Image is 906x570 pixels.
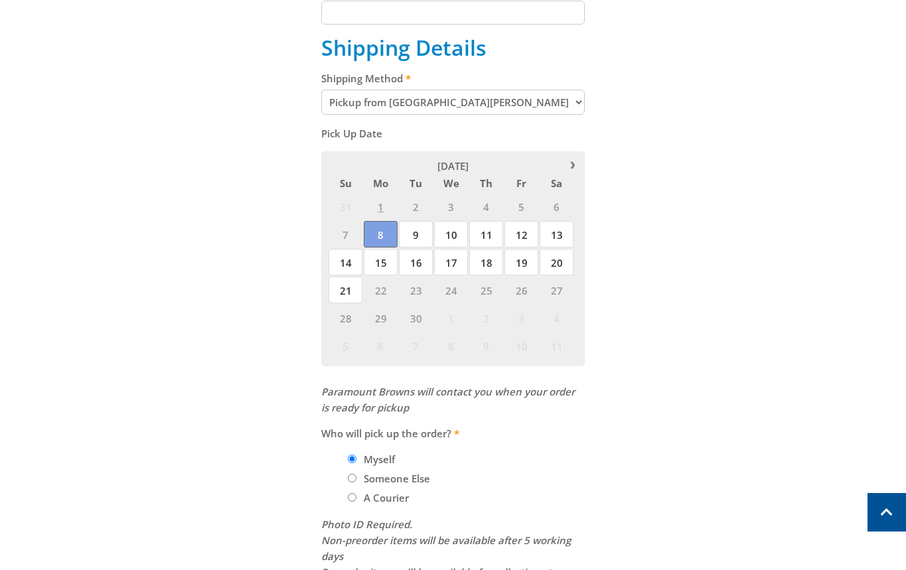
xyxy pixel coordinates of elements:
span: Fr [504,175,538,192]
span: 2 [399,193,433,220]
span: 29 [364,305,398,331]
span: Su [329,175,362,192]
span: 26 [504,277,538,303]
span: 10 [504,332,538,359]
span: [DATE] [437,159,469,173]
span: 6 [540,193,573,220]
label: Myself [359,448,400,470]
select: Please select a shipping method. [321,90,585,115]
label: Shipping Method [321,70,585,86]
span: 21 [329,277,362,303]
span: 6 [364,332,398,359]
label: Someone Else [359,467,435,490]
span: 4 [540,305,573,331]
input: Please select who will pick up the order. [348,455,356,463]
span: 24 [434,277,468,303]
span: Th [469,175,503,192]
span: 17 [434,249,468,275]
span: 14 [329,249,362,275]
span: 27 [540,277,573,303]
input: Please enter your telephone number. [321,1,585,25]
span: 12 [504,221,538,248]
span: 15 [364,249,398,275]
input: Please select who will pick up the order. [348,474,356,482]
span: 19 [504,249,538,275]
span: 16 [399,249,433,275]
em: Paramount Browns will contact you when your order is ready for pickup [321,385,575,414]
span: 9 [399,221,433,248]
label: Pick Up Date [321,125,585,141]
span: 7 [329,221,362,248]
label: A Courier [359,486,414,509]
span: 7 [399,332,433,359]
span: 18 [469,249,503,275]
span: 25 [469,277,503,303]
span: 3 [504,305,538,331]
span: 4 [469,193,503,220]
span: 20 [540,249,573,275]
span: 3 [434,193,468,220]
span: 9 [469,332,503,359]
span: Mo [364,175,398,192]
span: 1 [364,193,398,220]
span: Tu [399,175,433,192]
span: 30 [399,305,433,331]
span: 5 [329,332,362,359]
span: 22 [364,277,398,303]
span: 2 [469,305,503,331]
span: 1 [434,305,468,331]
span: Sa [540,175,573,192]
h2: Shipping Details [321,35,585,60]
span: 11 [540,332,573,359]
span: 10 [434,221,468,248]
span: 23 [399,277,433,303]
label: Who will pick up the order? [321,425,585,441]
span: 5 [504,193,538,220]
span: 8 [434,332,468,359]
span: 13 [540,221,573,248]
span: 28 [329,305,362,331]
span: 11 [469,221,503,248]
span: We [434,175,468,192]
span: 8 [364,221,398,248]
input: Please select who will pick up the order. [348,493,356,502]
span: 31 [329,193,362,220]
